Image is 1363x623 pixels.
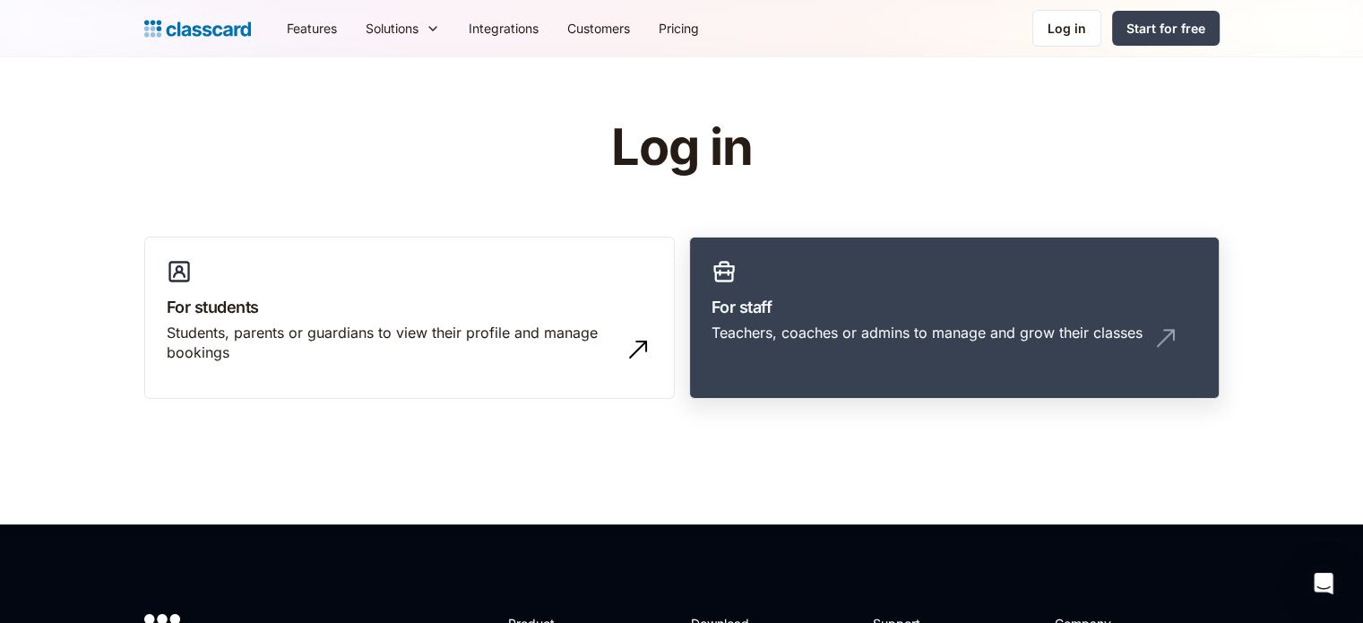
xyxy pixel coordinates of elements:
[1032,10,1101,47] a: Log in
[167,295,652,319] h3: For students
[689,237,1220,400] a: For staffTeachers, coaches or admins to manage and grow their classes
[712,295,1197,319] h3: For staff
[167,323,617,363] div: Students, parents or guardians to view their profile and manage bookings
[351,8,454,48] div: Solutions
[397,120,966,176] h1: Log in
[1048,19,1086,38] div: Log in
[1302,562,1345,605] div: Open Intercom Messenger
[644,8,713,48] a: Pricing
[366,19,418,38] div: Solutions
[553,8,644,48] a: Customers
[144,16,251,41] a: home
[1126,19,1205,38] div: Start for free
[454,8,553,48] a: Integrations
[1112,11,1220,46] a: Start for free
[712,323,1143,342] div: Teachers, coaches or admins to manage and grow their classes
[144,237,675,400] a: For studentsStudents, parents or guardians to view their profile and manage bookings
[272,8,351,48] a: Features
